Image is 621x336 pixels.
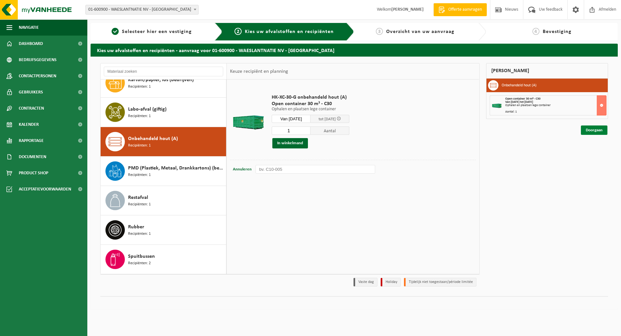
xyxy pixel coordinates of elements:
button: Rubber Recipiënten: 1 [101,215,226,245]
span: Overzicht van uw aanvraag [386,29,454,34]
button: Karton/papier, los (bedrijven) Recipiënten: 1 [101,68,226,98]
span: Kies uw afvalstoffen en recipiënten [245,29,334,34]
span: 1 [112,28,119,35]
button: PMD (Plastiek, Metaal, Drankkartons) (bedrijven) Recipiënten: 1 [101,157,226,186]
span: Labo-afval (giftig) [128,105,167,113]
span: HK-XC-30-G onbehandeld hout (A) [272,94,349,101]
span: 01-600900 - WAESLANTNATIE NV - ANTWERPEN [85,5,199,15]
a: Doorgaan [581,125,607,135]
button: In winkelmand [272,138,308,148]
a: Offerte aanvragen [433,3,487,16]
span: Recipiënten: 1 [128,201,151,208]
strong: [PERSON_NAME] [391,7,424,12]
span: Dashboard [19,36,43,52]
li: Holiday [381,278,401,287]
span: 2 [234,28,242,35]
span: Bevestiging [543,29,572,34]
span: Restafval [128,194,148,201]
span: Rapportage [19,133,44,149]
span: Recipiënten: 1 [128,172,151,178]
span: Aantal [310,126,349,135]
input: Selecteer datum [272,115,310,123]
input: bv. C10-005 [256,165,375,174]
span: PMD (Plastiek, Metaal, Drankkartons) (bedrijven) [128,164,224,172]
button: Spuitbussen Recipiënten: 2 [101,245,226,274]
span: Acceptatievoorwaarden [19,181,71,197]
button: Restafval Recipiënten: 1 [101,186,226,215]
h2: Kies uw afvalstoffen en recipiënten - aanvraag voor 01-600900 - WAESLANTNATIE NV - [GEOGRAPHIC_DATA] [91,44,618,56]
span: Contracten [19,100,44,116]
span: Rubber [128,223,144,231]
span: Bedrijfsgegevens [19,52,57,68]
span: Karton/papier, los (bedrijven) [128,76,194,84]
span: 01-600900 - WAESLANTNATIE NV - ANTWERPEN [86,5,198,14]
span: Open container 30 m³ - C30 [505,97,540,101]
span: Documenten [19,149,46,165]
button: Labo-afval (giftig) Recipiënten: 1 [101,98,226,127]
span: Navigatie [19,19,39,36]
span: Selecteer hier een vestiging [122,29,192,34]
div: Keuze recipiënt en planning [227,63,291,80]
span: 4 [532,28,539,35]
span: Onbehandeld hout (A) [128,135,178,143]
div: Aantal: 1 [505,110,606,114]
button: Annuleren [232,165,252,174]
span: 3 [376,28,383,35]
span: Annuleren [233,167,252,171]
span: Open container 30 m³ - C30 [272,101,349,107]
input: Materiaal zoeken [104,67,223,76]
span: Recipiënten: 1 [128,84,151,90]
span: Recipiënten: 1 [128,231,151,237]
div: Ophalen en plaatsen lege container [505,104,606,107]
li: Tijdelijk niet toegestaan/période limitée [404,278,476,287]
a: 1Selecteer hier een vestiging [94,28,210,36]
span: Contactpersonen [19,68,56,84]
p: Ophalen en plaatsen lege container [272,107,349,112]
span: Product Shop [19,165,48,181]
span: Spuitbussen [128,253,155,260]
li: Vaste dag [354,278,377,287]
span: Recipiënten: 2 [128,260,151,266]
span: Recipiënten: 1 [128,113,151,119]
strong: Van [DATE] tot [DATE] [505,100,533,104]
span: Recipiënten: 1 [128,143,151,149]
span: Gebruikers [19,84,43,100]
span: Offerte aanvragen [447,6,484,13]
button: Onbehandeld hout (A) Recipiënten: 1 [101,127,226,157]
div: [PERSON_NAME] [486,63,608,79]
h3: Onbehandeld hout (A) [502,80,537,91]
span: Kalender [19,116,39,133]
span: tot [DATE] [319,117,336,121]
